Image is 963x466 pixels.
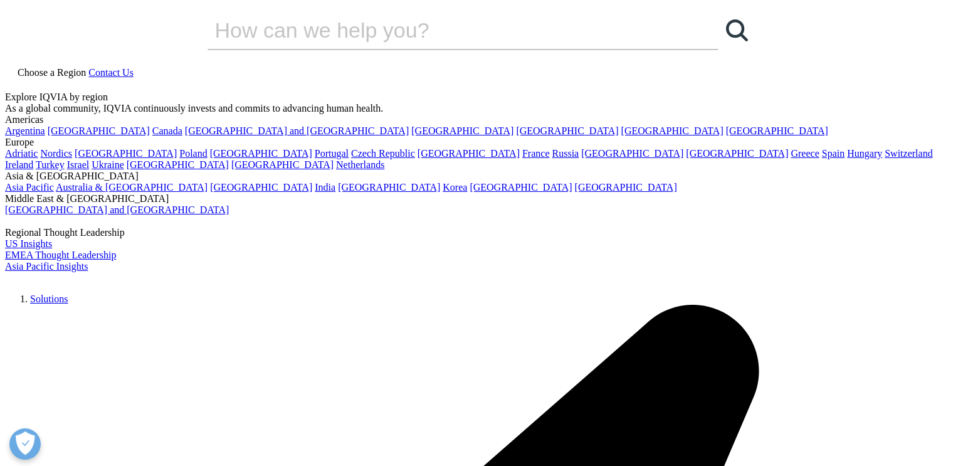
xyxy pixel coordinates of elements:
[5,204,229,215] a: [GEOGRAPHIC_DATA] and [GEOGRAPHIC_DATA]
[686,148,788,159] a: [GEOGRAPHIC_DATA]
[67,159,90,170] a: Israel
[338,182,440,193] a: [GEOGRAPHIC_DATA]
[36,159,65,170] a: Turkey
[5,227,958,238] div: Regional Thought Leadership
[75,148,177,159] a: [GEOGRAPHIC_DATA]
[516,125,618,136] a: [GEOGRAPHIC_DATA]
[351,148,415,159] a: Czech Republic
[5,182,54,193] a: Asia Pacific
[5,261,88,272] a: Asia Pacific Insights
[5,238,52,249] a: US Insights
[791,148,819,159] a: Greece
[208,11,683,49] input: Search
[552,148,579,159] a: Russia
[210,182,312,193] a: [GEOGRAPHIC_DATA]
[847,148,882,159] a: Hungary
[5,159,33,170] a: Ireland
[575,182,677,193] a: [GEOGRAPHIC_DATA]
[5,148,38,159] a: Adriatic
[718,11,756,49] a: Search
[9,428,41,460] button: Open Preferences
[231,159,334,170] a: [GEOGRAPHIC_DATA]
[315,182,335,193] a: India
[92,159,124,170] a: Ukraine
[822,148,845,159] a: Spain
[5,193,958,204] div: Middle East & [GEOGRAPHIC_DATA]
[470,182,572,193] a: [GEOGRAPHIC_DATA]
[5,250,116,260] a: EMEA Thought Leadership
[56,182,208,193] a: Australia & [GEOGRAPHIC_DATA]
[30,294,68,304] a: Solutions
[726,125,828,136] a: [GEOGRAPHIC_DATA]
[88,67,134,78] a: Contact Us
[5,103,958,114] div: As a global community, IQVIA continuously invests and commits to advancing human health.
[185,125,409,136] a: [GEOGRAPHIC_DATA] and [GEOGRAPHIC_DATA]
[315,148,349,159] a: Portugal
[179,148,207,159] a: Poland
[726,19,748,41] svg: Search
[411,125,513,136] a: [GEOGRAPHIC_DATA]
[885,148,932,159] a: Switzerland
[210,148,312,159] a: [GEOGRAPHIC_DATA]
[18,67,86,78] span: Choose a Region
[5,125,45,136] a: Argentina
[5,137,958,148] div: Europe
[443,182,467,193] a: Korea
[5,92,958,103] div: Explore IQVIA by region
[581,148,683,159] a: [GEOGRAPHIC_DATA]
[127,159,229,170] a: [GEOGRAPHIC_DATA]
[621,125,724,136] a: [GEOGRAPHIC_DATA]
[5,114,958,125] div: Americas
[40,148,72,159] a: Nordics
[5,171,958,182] div: Asia & [GEOGRAPHIC_DATA]
[336,159,384,170] a: Netherlands
[152,125,182,136] a: Canada
[522,148,550,159] a: France
[418,148,520,159] a: [GEOGRAPHIC_DATA]
[48,125,150,136] a: [GEOGRAPHIC_DATA]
